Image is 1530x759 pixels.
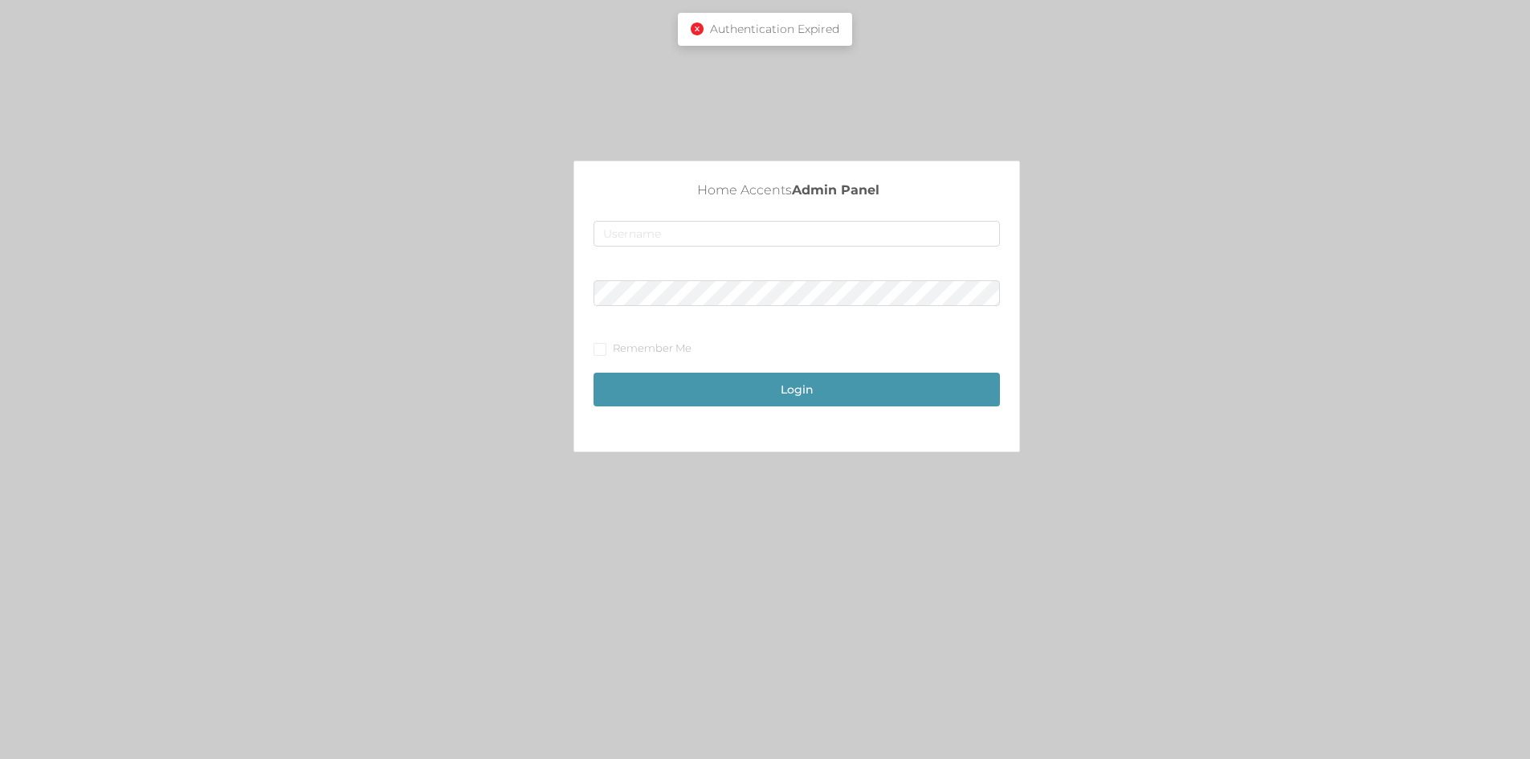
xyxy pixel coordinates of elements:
button: Login [594,373,1000,406]
i: icon: close-circle [691,22,704,35]
input: Username [594,221,1000,247]
strong: Admin Panel [792,182,879,198]
span: Remember Me [606,341,698,354]
span: Authentication Expired [710,22,839,36]
p: Home Accents [662,181,916,200]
